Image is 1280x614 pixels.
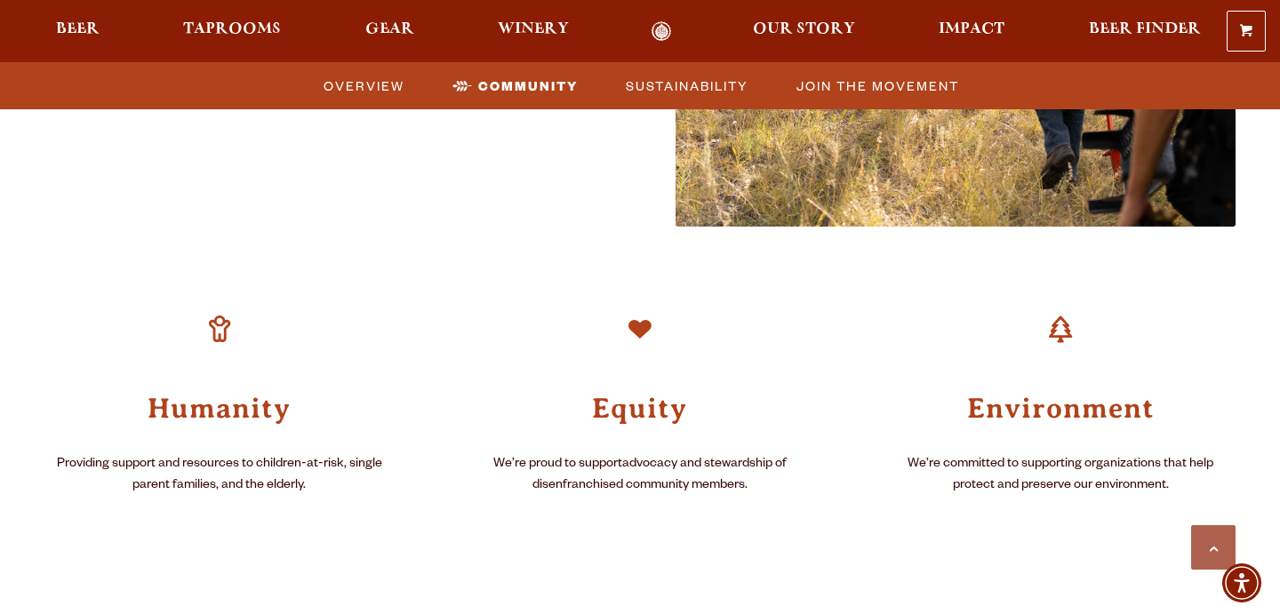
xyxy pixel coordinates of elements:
[796,73,959,99] span: Join the Movement
[44,21,111,42] a: Beer
[1089,22,1201,36] span: Beer Finder
[478,73,578,99] span: Community
[1222,563,1261,602] div: Accessibility Menu
[886,388,1236,426] h3: Environment
[939,22,1004,36] span: Impact
[465,454,814,497] p: We’re proud to support
[183,22,281,36] span: Taprooms
[626,73,748,99] span: Sustainability
[532,458,787,493] span: advocacy and stewardship of disenfranchised community members.
[741,21,867,42] a: Our Story
[753,22,855,36] span: Our Story
[44,388,394,426] h3: Humanity
[354,21,426,42] a: Gear
[44,454,394,497] p: Providing support and resources to children-at-risk, single parent families, and the elderly.
[1191,525,1236,570] a: Scroll to top
[465,388,814,426] h3: Equity
[324,73,404,99] span: Overview
[486,21,580,42] a: Winery
[927,21,1016,42] a: Impact
[615,73,757,99] a: Sustainability
[498,22,569,36] span: Winery
[886,454,1236,497] p: We’re committed to supporting organizations that help protect and preserve our environment.
[56,22,100,36] span: Beer
[628,21,695,42] a: Odell Home
[442,73,587,99] a: Community
[172,21,292,42] a: Taprooms
[365,22,414,36] span: Gear
[313,73,413,99] a: Overview
[1077,21,1212,42] a: Beer Finder
[786,73,968,99] a: Join the Movement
